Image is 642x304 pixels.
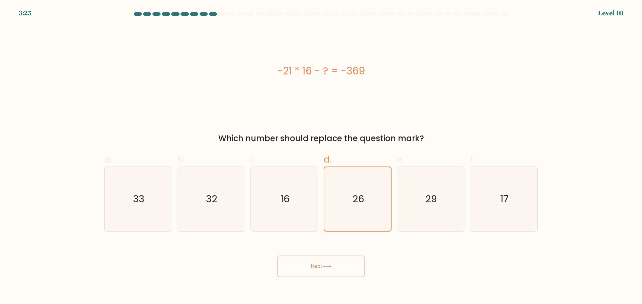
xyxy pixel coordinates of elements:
[133,192,144,206] text: 33
[178,153,186,166] span: b.
[598,8,623,18] div: Level 10
[104,153,112,166] span: a.
[425,192,437,206] text: 29
[500,192,509,206] text: 17
[470,153,474,166] span: f.
[250,153,258,166] span: c.
[206,192,218,206] text: 32
[108,132,534,144] div: Which number should replace the question mark?
[352,192,364,206] text: 26
[19,8,31,18] div: 3:25
[104,63,538,78] div: -21 * 16 - ? = -369
[397,153,404,166] span: e.
[281,192,290,206] text: 16
[324,153,332,166] span: d.
[278,256,364,277] button: Next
